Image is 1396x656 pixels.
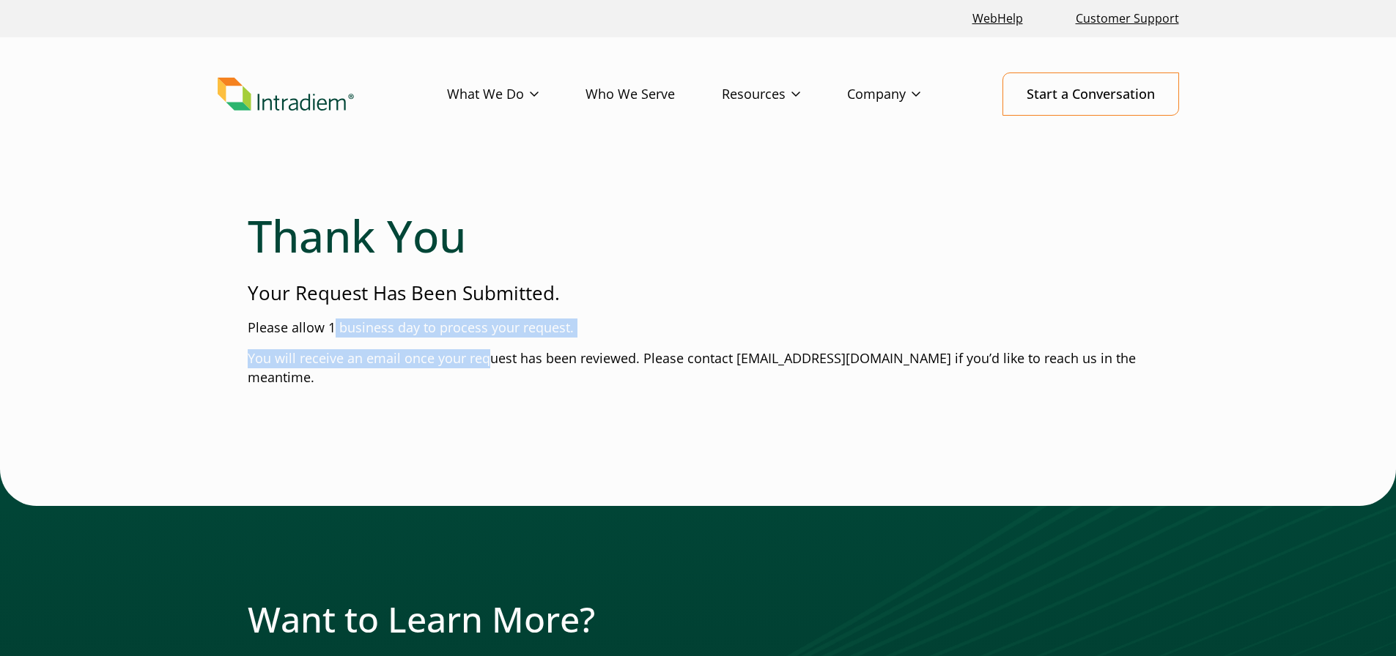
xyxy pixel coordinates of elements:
[248,349,1149,387] p: You will receive an email once your request has been reviewed. Please contact [EMAIL_ADDRESS][DOM...
[218,78,354,111] img: Intradiem
[248,209,1149,262] h1: Thank You
[847,73,967,116] a: Company
[248,598,1149,641] h2: Want to Learn More?
[218,78,447,111] a: Link to homepage of Intradiem
[447,73,586,116] a: What We Do
[722,73,847,116] a: Resources
[1002,72,1179,116] a: Start a Conversation
[967,3,1029,34] a: Link opens in a new window
[1070,3,1185,34] a: Customer Support
[586,73,722,116] a: Who We Serve
[248,318,1149,338] p: Please allow 1 business day to process your request.
[248,280,1149,307] p: Your Request Has Been Submitted.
